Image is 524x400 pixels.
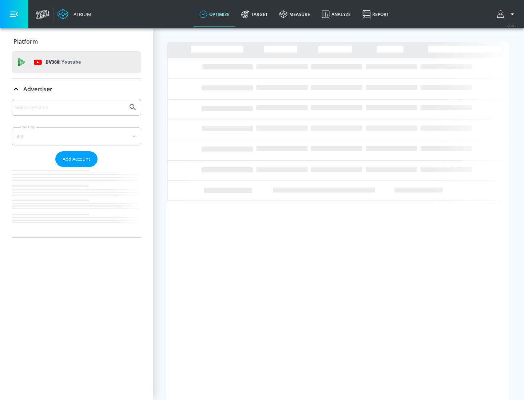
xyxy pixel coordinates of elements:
[274,1,316,27] a: measure
[12,167,141,237] nav: list of Advertiser
[12,51,141,73] div: DV360: Youtube
[63,155,90,163] span: Add Account
[71,11,91,17] div: Atrium
[316,1,357,27] a: Analyze
[12,127,141,145] div: A-Z
[194,1,235,27] a: optimize
[12,31,141,52] div: Platform
[12,99,141,237] div: Advertiser
[15,103,125,112] input: Search by name
[57,9,91,20] a: Atrium
[61,58,81,66] p: Youtube
[507,24,517,28] span: v 4.28.0
[13,37,38,45] p: Platform
[21,125,36,129] label: Sort By
[45,58,81,66] p: DV360:
[357,1,395,27] a: Report
[12,79,141,99] div: Advertiser
[23,85,52,93] p: Advertiser
[235,1,274,27] a: Target
[55,151,98,167] button: Add Account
